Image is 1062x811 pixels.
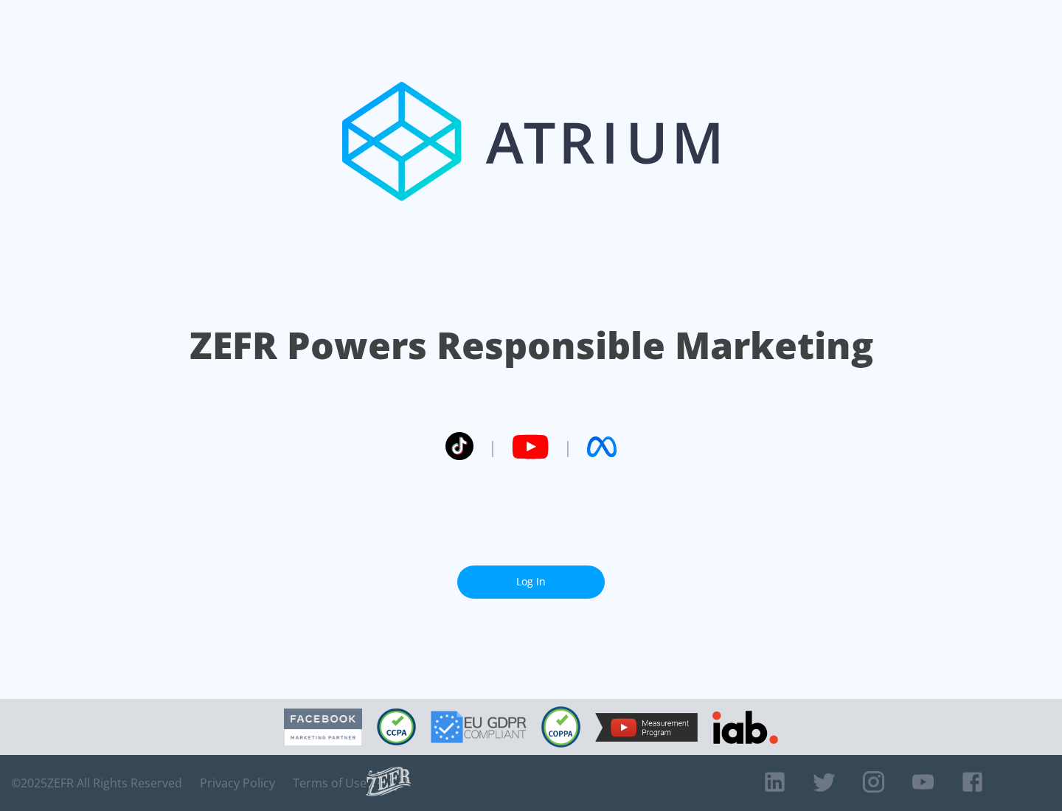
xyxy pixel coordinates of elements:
a: Terms of Use [293,776,367,790]
a: Privacy Policy [200,776,275,790]
img: Facebook Marketing Partner [284,709,362,746]
a: Log In [457,565,605,599]
h1: ZEFR Powers Responsible Marketing [190,320,873,371]
img: COPPA Compliant [541,706,580,748]
img: YouTube Measurement Program [595,713,698,742]
span: © 2025 ZEFR All Rights Reserved [11,776,182,790]
img: GDPR Compliant [431,711,527,743]
span: | [563,436,572,458]
img: IAB [712,711,778,744]
span: | [488,436,497,458]
img: CCPA Compliant [377,709,416,745]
